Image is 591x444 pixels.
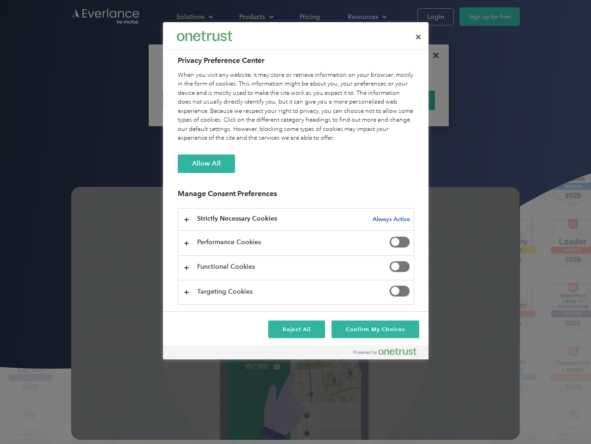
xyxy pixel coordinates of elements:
[178,189,414,203] h3: Manage Consent Preferences
[332,321,419,338] button: Confirm My Choices
[177,31,232,41] img: Everlance
[354,348,424,359] a: Powered by OneTrust Opens in a new Tab
[408,27,428,47] button: Close
[163,22,428,359] div: Privacy Preference Center
[178,71,414,143] div: When you visit any website, it may store or retrieve information on your browser, mostly in the f...
[268,321,326,338] button: Reject All
[354,348,416,355] img: Powered by OneTrust Opens in a new Tab
[68,55,115,74] input: Submit
[178,55,414,66] h2: Privacy Preference Center
[178,154,235,173] button: Allow All
[177,27,232,45] div: Everlance
[163,22,428,359] div: Preference center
